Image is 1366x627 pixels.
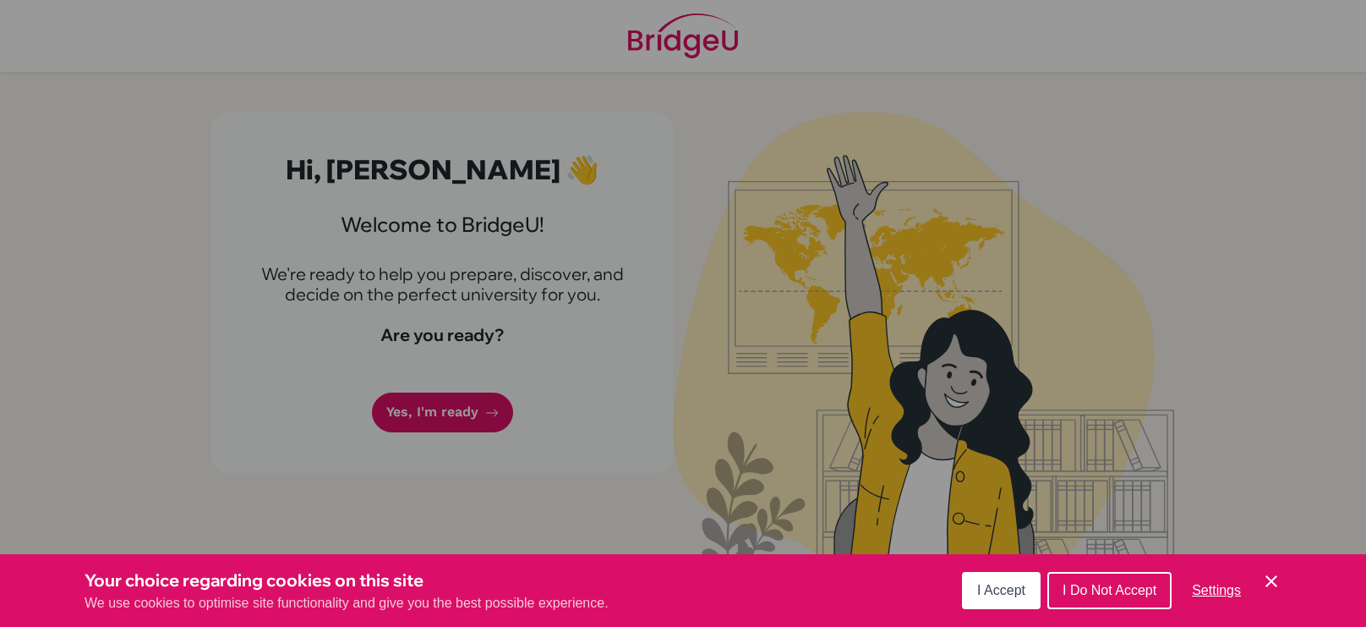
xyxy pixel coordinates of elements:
[85,593,609,613] p: We use cookies to optimise site functionality and give you the best possible experience.
[1261,571,1281,591] button: Save and close
[962,572,1041,609] button: I Accept
[1047,572,1172,609] button: I Do Not Accept
[1178,574,1254,608] button: Settings
[1192,583,1241,597] span: Settings
[85,568,609,593] h3: Your choice regarding cookies on this site
[1063,583,1156,597] span: I Do Not Accept
[977,583,1025,597] span: I Accept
